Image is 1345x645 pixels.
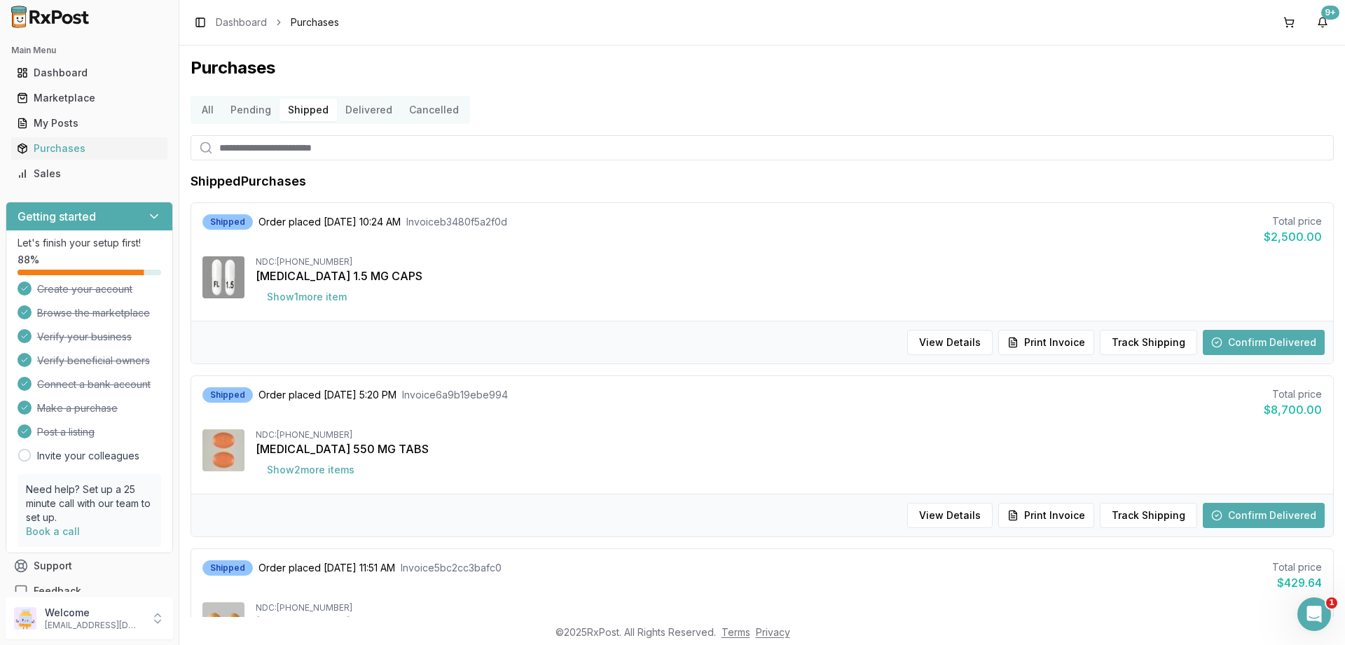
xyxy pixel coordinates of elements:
div: Shipped [202,387,253,403]
img: RxPost Logo [6,6,95,28]
h2: Main Menu [11,45,167,56]
h3: Getting started [18,208,96,225]
button: Shipped [280,99,337,121]
a: Terms [722,626,750,638]
a: Dashboard [11,60,167,85]
span: Order placed [DATE] 5:20 PM [258,388,396,402]
img: Xifaxan 550 MG TABS [202,429,244,471]
span: Create your account [37,282,132,296]
div: $2,500.00 [1264,228,1322,245]
button: Delivered [337,99,401,121]
h1: Purchases [191,57,1334,79]
div: [MEDICAL_DATA] 90 MG TABS [256,613,1322,630]
button: Sales [6,162,173,185]
span: Post a listing [37,425,95,439]
button: All [193,99,222,121]
button: Feedback [6,578,173,604]
div: Total price [1264,387,1322,401]
button: 9+ [1311,11,1334,34]
p: Need help? Set up a 25 minute call with our team to set up. [26,483,153,525]
img: Brilinta 90 MG TABS [202,602,244,644]
button: Show1more item [256,284,358,310]
span: Verify beneficial owners [37,354,150,368]
span: Make a purchase [37,401,118,415]
button: Cancelled [401,99,467,121]
div: $8,700.00 [1264,401,1322,418]
p: [EMAIL_ADDRESS][DOMAIN_NAME] [45,620,142,631]
span: Verify your business [37,330,132,344]
span: Order placed [DATE] 10:24 AM [258,215,401,229]
div: NDC: [PHONE_NUMBER] [256,602,1322,613]
a: Purchases [11,136,167,161]
button: Marketplace [6,87,173,109]
button: Show2more items [256,457,366,483]
span: Invoice 6a9b19ebe994 [402,388,508,402]
h1: Shipped Purchases [191,172,306,191]
div: Dashboard [17,66,162,80]
a: Sales [11,161,167,186]
span: Order placed [DATE] 11:51 AM [258,561,395,575]
button: Track Shipping [1100,503,1197,528]
button: Confirm Delivered [1203,503,1325,528]
div: 9+ [1321,6,1339,20]
a: Invite your colleagues [37,449,139,463]
iframe: Intercom live chat [1297,597,1331,631]
div: [MEDICAL_DATA] 1.5 MG CAPS [256,268,1322,284]
span: 88 % [18,253,39,267]
button: My Posts [6,112,173,134]
div: Total price [1264,214,1322,228]
button: View Details [907,503,993,528]
a: Marketplace [11,85,167,111]
a: My Posts [11,111,167,136]
span: Connect a bank account [37,377,151,391]
div: $429.64 [1272,574,1322,591]
div: [MEDICAL_DATA] 550 MG TABS [256,441,1322,457]
span: Invoice 5bc2cc3bafc0 [401,561,502,575]
div: Purchases [17,141,162,155]
img: User avatar [14,607,36,630]
div: NDC: [PHONE_NUMBER] [256,256,1322,268]
button: Support [6,553,173,578]
button: View Details [907,330,993,355]
a: Book a call [26,525,80,537]
div: Marketplace [17,91,162,105]
div: Sales [17,167,162,181]
div: Shipped [202,214,253,230]
div: NDC: [PHONE_NUMBER] [256,429,1322,441]
div: Total price [1272,560,1322,574]
p: Welcome [45,606,142,620]
nav: breadcrumb [216,15,339,29]
span: Purchases [291,15,339,29]
button: Print Invoice [998,503,1094,528]
a: Dashboard [216,15,267,29]
div: My Posts [17,116,162,130]
button: Purchases [6,137,173,160]
span: 1 [1326,597,1337,609]
button: Dashboard [6,62,173,84]
span: Browse the marketplace [37,306,150,320]
button: Pending [222,99,280,121]
p: Let's finish your setup first! [18,236,161,250]
div: Shipped [202,560,253,576]
button: Confirm Delivered [1203,330,1325,355]
span: Feedback [34,584,81,598]
a: Privacy [756,626,790,638]
img: Vraylar 1.5 MG CAPS [202,256,244,298]
button: Track Shipping [1100,330,1197,355]
button: Print Invoice [998,330,1094,355]
span: Invoice b3480f5a2f0d [406,215,507,229]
